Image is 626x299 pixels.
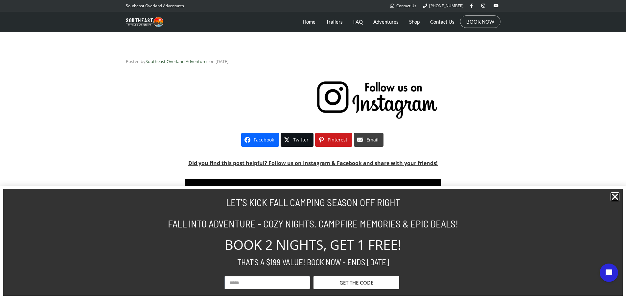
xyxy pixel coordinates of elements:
time: [DATE] [216,58,228,64]
h2: LET'S KICK FALL CAMPING SEASON OFF RIGHT [129,197,497,207]
span: Twitter [293,138,309,142]
b: Did you find this post helpful? Follow us on Instagram & Facebook and share with your friends! [188,160,438,167]
span: Contact Us [396,3,416,9]
a: Close [611,192,619,201]
a: Adventures [373,13,399,30]
span: on [209,58,215,64]
h2: BOOK 2 NIGHTS, GET 1 FREE! [129,238,497,251]
a: [PHONE_NUMBER] [423,3,464,9]
img: follow-us-on-instagram-southeast-overland-adventures.png [316,81,438,119]
span: Posted by [126,58,208,64]
a: Pinterest [315,133,352,147]
a: Trailers [326,13,343,30]
a: Southeast Overland Adventures [146,58,208,64]
span: Facebook [254,138,274,142]
span: GET THE CODE [339,280,373,285]
a: Email [354,133,383,147]
a: Contact Us [390,3,416,9]
span: Pinterest [328,138,347,142]
span: Email [366,138,379,142]
a: BOOK NOW [466,18,494,25]
a: Shop [409,13,420,30]
iframe: fb:page Facebook Social Plugin [188,81,310,123]
p: Southeast Overland Adventures [126,2,184,10]
a: Home [303,13,315,30]
a: Contact Us [430,13,454,30]
button: GET THE CODE [313,276,399,289]
span: [PHONE_NUMBER] [429,3,464,9]
a: FAQ [353,13,363,30]
img: Southeast Overland Adventures [126,17,163,27]
h2: FALL INTO ADVENTURE - COZY NIGHTS, CAMPFIRE MEMORIES & EPIC DEALS! [129,219,497,228]
h2: THAT'S A $199 VALUE! BOOK NOW - ENDS [DATE] [129,258,497,266]
a: Facebook [241,133,279,147]
a: Twitter [281,133,313,147]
